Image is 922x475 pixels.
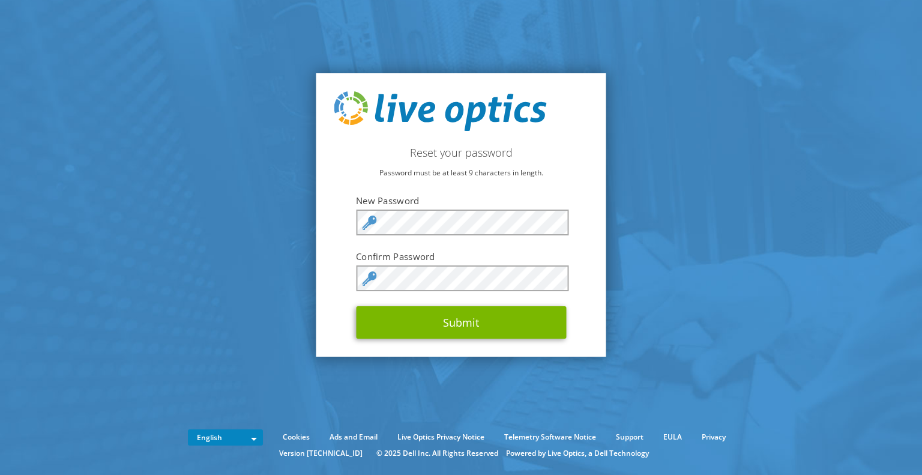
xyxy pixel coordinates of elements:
label: New Password [356,195,566,207]
button: Submit [356,306,566,339]
img: live_optics_svg.svg [334,91,547,131]
li: Version [TECHNICAL_ID] [273,447,369,460]
a: Ads and Email [321,431,387,444]
a: Support [607,431,652,444]
h2: Reset your password [334,146,588,159]
li: © 2025 Dell Inc. All Rights Reserved [370,447,504,460]
li: Powered by Live Optics, a Dell Technology [506,447,649,460]
a: Cookies [274,431,319,444]
label: Confirm Password [356,250,566,262]
a: EULA [654,431,691,444]
p: Password must be at least 9 characters in length. [334,166,588,180]
a: Privacy [693,431,735,444]
a: Live Optics Privacy Notice [388,431,493,444]
a: Telemetry Software Notice [495,431,605,444]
